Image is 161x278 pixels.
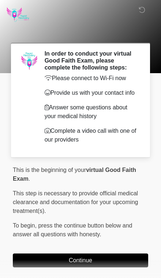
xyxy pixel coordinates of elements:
[13,222,38,229] span: To begin,
[45,74,137,83] p: Please connect to Wi-Fi now
[13,167,86,173] span: This is the beginning of your
[45,127,137,144] p: Complete a video call with one of our providers
[5,5,30,24] img: Rapid Recovery Mobile IV Logo
[45,103,137,121] p: Answer some questions about your medical history
[7,26,154,40] h1: ‎ ‎
[29,176,30,182] span: .
[18,50,40,72] img: Agent Avatar
[13,190,138,214] span: This step is necessary to provide official medical clearance and documentation for your upcoming ...
[13,222,132,237] span: press the continue button below and answer all questions with honesty.
[13,253,148,267] button: Continue
[45,50,137,71] h2: In order to conduct your virtual Good Faith Exam, please complete the following steps:
[45,89,137,97] p: Provide us with your contact info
